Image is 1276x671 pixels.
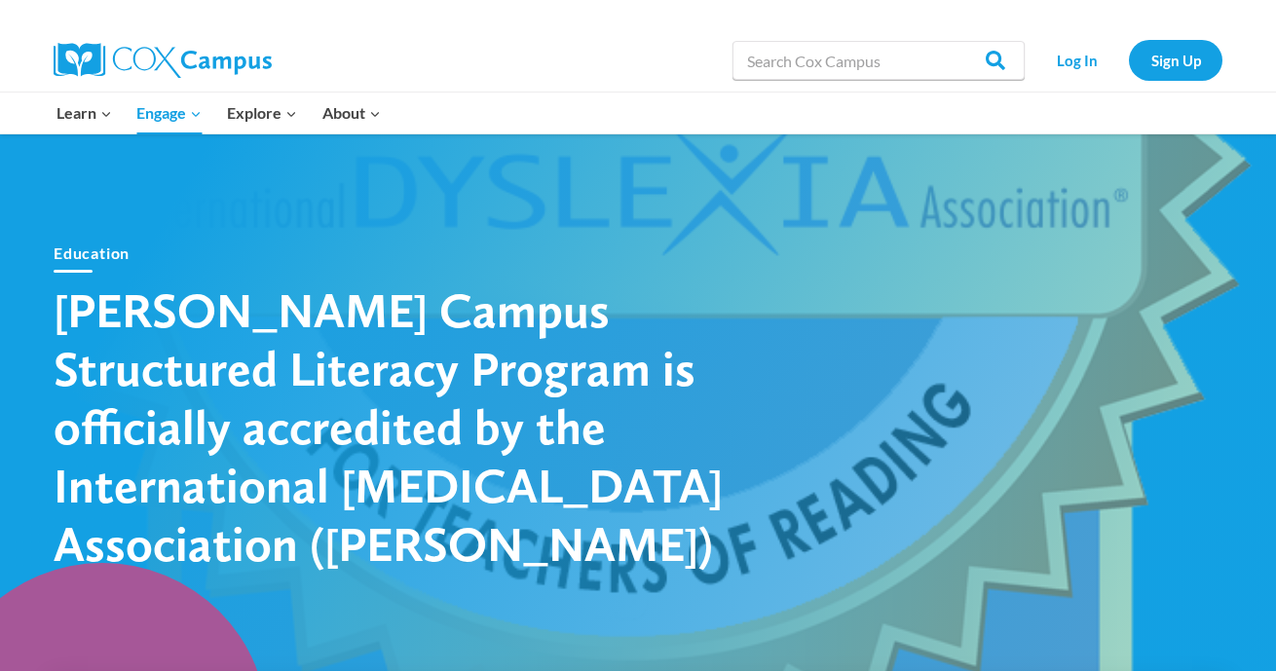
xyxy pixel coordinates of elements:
[56,100,112,126] span: Learn
[732,41,1025,80] input: Search Cox Campus
[54,243,130,262] a: Education
[1129,40,1222,80] a: Sign Up
[44,93,393,133] nav: Primary Navigation
[54,43,272,78] img: Cox Campus
[227,100,297,126] span: Explore
[54,280,735,573] h1: [PERSON_NAME] Campus Structured Literacy Program is officially accredited by the International [M...
[1034,40,1119,80] a: Log In
[322,100,381,126] span: About
[1034,40,1222,80] nav: Secondary Navigation
[136,100,202,126] span: Engage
